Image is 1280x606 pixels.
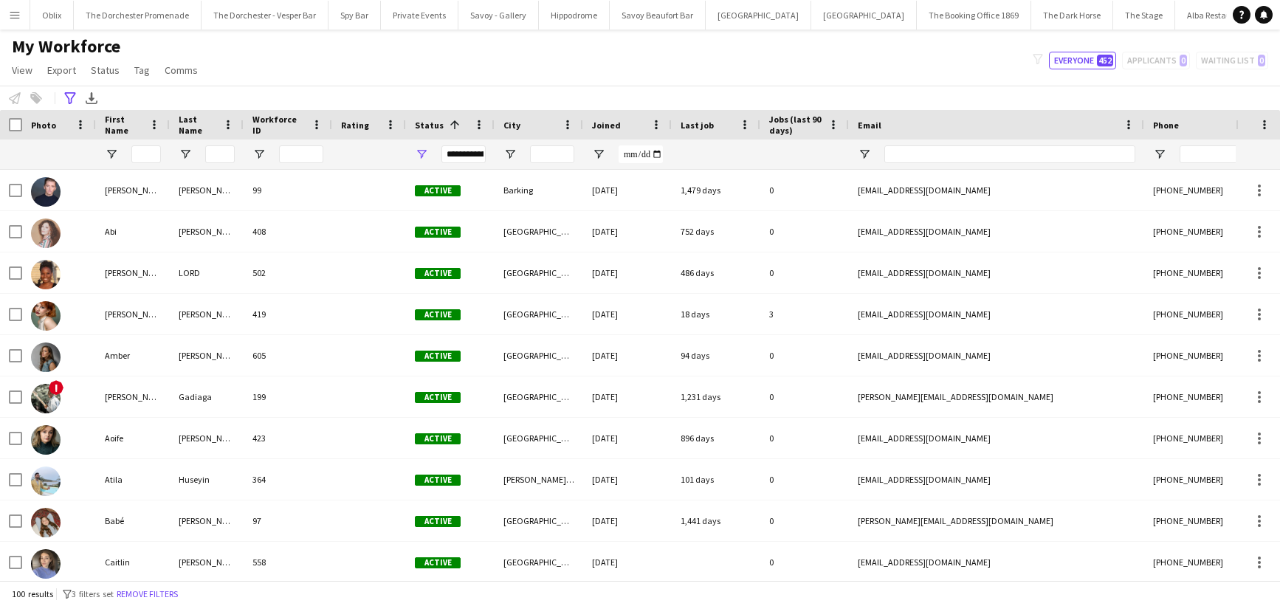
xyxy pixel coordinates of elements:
[244,418,332,458] div: 423
[415,268,461,279] span: Active
[760,500,849,541] div: 0
[495,170,583,210] div: Barking
[74,1,202,30] button: The Dorchester Promenade
[415,392,461,403] span: Active
[849,335,1144,376] div: [EMAIL_ADDRESS][DOMAIN_NAME]
[415,227,461,238] span: Active
[202,1,328,30] button: The Dorchester - Vesper Bar
[495,335,583,376] div: [GEOGRAPHIC_DATA]
[495,252,583,293] div: [GEOGRAPHIC_DATA]
[31,301,61,331] img: Alicia Corrales
[341,120,369,131] span: Rating
[672,211,760,252] div: 752 days
[279,145,323,163] input: Workforce ID Filter Input
[244,376,332,417] div: 199
[610,1,706,30] button: Savoy Beaufort Bar
[170,170,244,210] div: [PERSON_NAME]
[41,61,82,80] a: Export
[858,120,881,131] span: Email
[6,61,38,80] a: View
[681,120,714,131] span: Last job
[849,170,1144,210] div: [EMAIL_ADDRESS][DOMAIN_NAME]
[495,500,583,541] div: [GEOGRAPHIC_DATA]
[96,335,170,376] div: Amber
[31,342,61,372] img: Amber Prothero
[61,89,79,107] app-action-btn: Advanced filters
[170,418,244,458] div: [PERSON_NAME]
[47,63,76,77] span: Export
[96,376,170,417] div: [PERSON_NAME]
[114,586,181,602] button: Remove filters
[105,114,143,136] span: First Name
[583,376,672,417] div: [DATE]
[205,145,235,163] input: Last Name Filter Input
[170,335,244,376] div: [PERSON_NAME]
[179,148,192,161] button: Open Filter Menu
[495,211,583,252] div: [GEOGRAPHIC_DATA]
[760,542,849,582] div: 0
[849,500,1144,541] div: [PERSON_NAME][EMAIL_ADDRESS][DOMAIN_NAME]
[706,1,811,30] button: [GEOGRAPHIC_DATA]
[244,252,332,293] div: 502
[244,170,332,210] div: 99
[159,61,204,80] a: Comms
[1097,55,1113,66] span: 452
[31,120,56,131] span: Photo
[1175,1,1260,30] button: Alba Restaurant
[72,588,114,599] span: 3 filters set
[1153,120,1179,131] span: Phone
[592,148,605,161] button: Open Filter Menu
[672,376,760,417] div: 1,231 days
[31,466,61,496] img: Atila Huseyin
[592,120,621,131] span: Joined
[31,218,61,248] img: Abi Farrell
[96,211,170,252] div: Abi
[884,145,1135,163] input: Email Filter Input
[760,252,849,293] div: 0
[583,335,672,376] div: [DATE]
[760,459,849,500] div: 0
[672,294,760,334] div: 18 days
[849,294,1144,334] div: [EMAIL_ADDRESS][DOMAIN_NAME]
[252,148,266,161] button: Open Filter Menu
[244,542,332,582] div: 558
[849,459,1144,500] div: [EMAIL_ADDRESS][DOMAIN_NAME]
[672,418,760,458] div: 896 days
[415,475,461,486] span: Active
[760,376,849,417] div: 0
[583,294,672,334] div: [DATE]
[12,63,32,77] span: View
[760,211,849,252] div: 0
[583,418,672,458] div: [DATE]
[244,294,332,334] div: 419
[244,335,332,376] div: 605
[858,148,871,161] button: Open Filter Menu
[170,376,244,417] div: Gadiaga
[134,63,150,77] span: Tag
[583,252,672,293] div: [DATE]
[415,120,444,131] span: Status
[170,542,244,582] div: [PERSON_NAME]
[1031,1,1113,30] button: The Dark Horse
[458,1,539,30] button: Savoy - Gallery
[415,351,461,362] span: Active
[179,114,217,136] span: Last Name
[170,500,244,541] div: [PERSON_NAME]
[96,418,170,458] div: Aoife
[760,418,849,458] div: 0
[96,170,170,210] div: [PERSON_NAME]
[849,252,1144,293] div: [EMAIL_ADDRESS][DOMAIN_NAME]
[415,433,461,444] span: Active
[96,294,170,334] div: [PERSON_NAME]
[96,252,170,293] div: [PERSON_NAME]
[495,294,583,334] div: [GEOGRAPHIC_DATA]
[583,170,672,210] div: [DATE]
[503,148,517,161] button: Open Filter Menu
[495,542,583,582] div: [GEOGRAPHIC_DATA]
[170,252,244,293] div: LORD
[12,35,120,58] span: My Workforce
[917,1,1031,30] button: The Booking Office 1869
[672,170,760,210] div: 1,479 days
[31,549,61,579] img: Caitlin Laing
[495,459,583,500] div: [PERSON_NAME] [PERSON_NAME]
